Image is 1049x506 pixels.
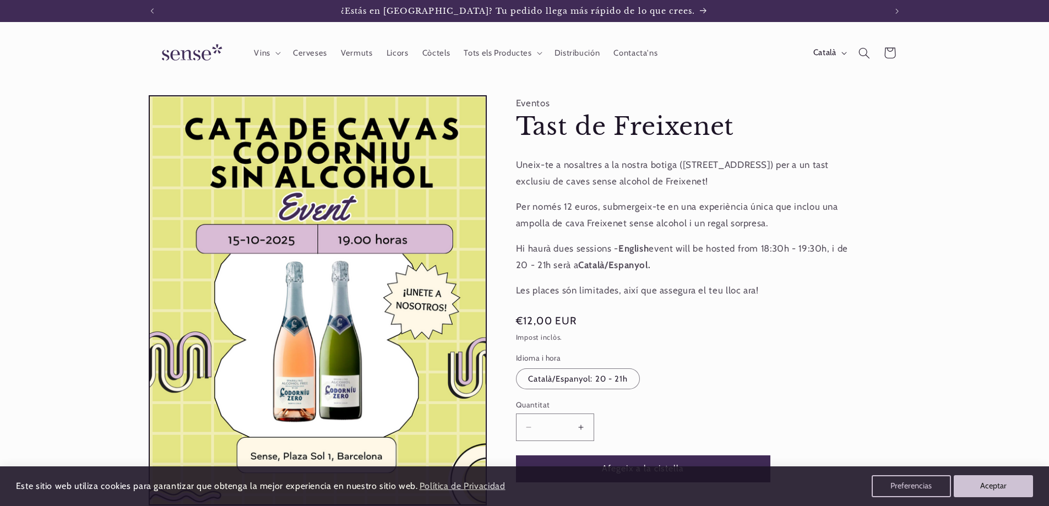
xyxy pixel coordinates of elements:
[16,481,418,491] span: Este sitio web utiliza cookies para garantizar que obtenga la mejor experiencia en nuestro sitio ...
[516,201,838,228] span: Per només 12 euros, submergeix-te en una experiència única que inclou una ampolla de cava Freixen...
[516,332,863,344] div: Impost inclòs.
[516,285,759,296] span: Les places són limitades, així que assegura el teu lloc ara!
[618,243,649,254] strong: English
[516,95,863,483] product-info: Eventos
[516,455,770,482] button: Afegeix a la cistella
[293,48,327,58] span: Cerveses
[254,48,270,58] span: Vins
[813,47,836,59] span: Català
[852,40,877,66] summary: Cerca
[341,6,695,16] span: ¿Estás en [GEOGRAPHIC_DATA]? Tu pedido llega más rápido de lo que crees.
[286,41,334,65] a: Cerveses
[516,313,577,329] span: €12,00 EUR
[516,243,848,270] span: Hi haurà dues sessions - event will be hosted from 18:30h - 19:30h, i de 20 - 21h serà a
[578,259,650,270] strong: Català/Espanyol.
[607,41,665,65] a: Contacta'ns
[247,41,286,65] summary: Vins
[872,475,951,497] button: Preferencias
[415,41,457,65] a: Còctels
[516,399,770,410] label: Quantitat
[516,159,829,187] span: Uneix-te a nosaltres a la nostra botiga ([STREET_ADDRESS]) per a un tast exclusiu de caves sense ...
[954,475,1033,497] button: Aceptar
[379,41,415,65] a: Licors
[516,368,640,389] label: Català/Espanyol: 20 - 21h
[457,41,547,65] summary: Tots els Productes
[387,48,409,58] span: Licors
[422,48,450,58] span: Còctels
[555,48,600,58] span: Distribución
[144,33,236,73] a: Sense
[149,95,487,505] media-gallery: Visor de la galeria
[806,42,852,64] button: Català
[334,41,380,65] a: Vermuts
[464,48,531,58] span: Tots els Productes
[516,111,863,143] h1: Tast de Freixenet
[149,37,231,69] img: Sense
[341,48,372,58] span: Vermuts
[516,352,562,363] legend: Idioma i hora
[613,48,657,58] span: Contacta'ns
[547,41,607,65] a: Distribución
[417,477,507,496] a: Política de Privacidad (opens in a new tab)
